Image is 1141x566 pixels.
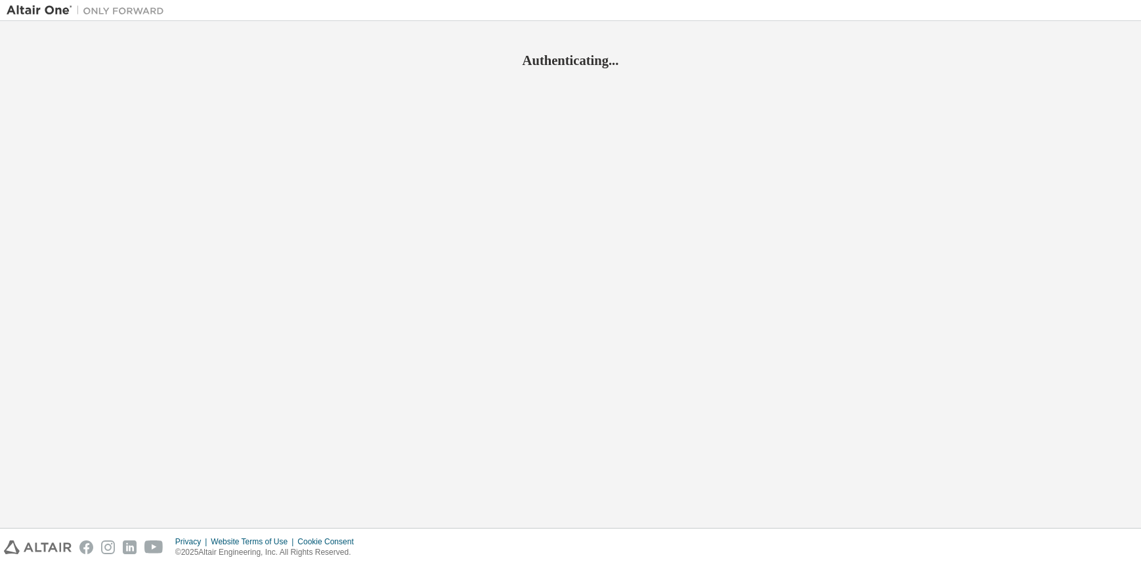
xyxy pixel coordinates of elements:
[144,540,163,554] img: youtube.svg
[123,540,137,554] img: linkedin.svg
[211,536,297,547] div: Website Terms of Use
[101,540,115,554] img: instagram.svg
[175,547,362,558] p: © 2025 Altair Engineering, Inc. All Rights Reserved.
[297,536,361,547] div: Cookie Consent
[7,52,1134,69] h2: Authenticating...
[7,4,171,17] img: Altair One
[175,536,211,547] div: Privacy
[4,540,72,554] img: altair_logo.svg
[79,540,93,554] img: facebook.svg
